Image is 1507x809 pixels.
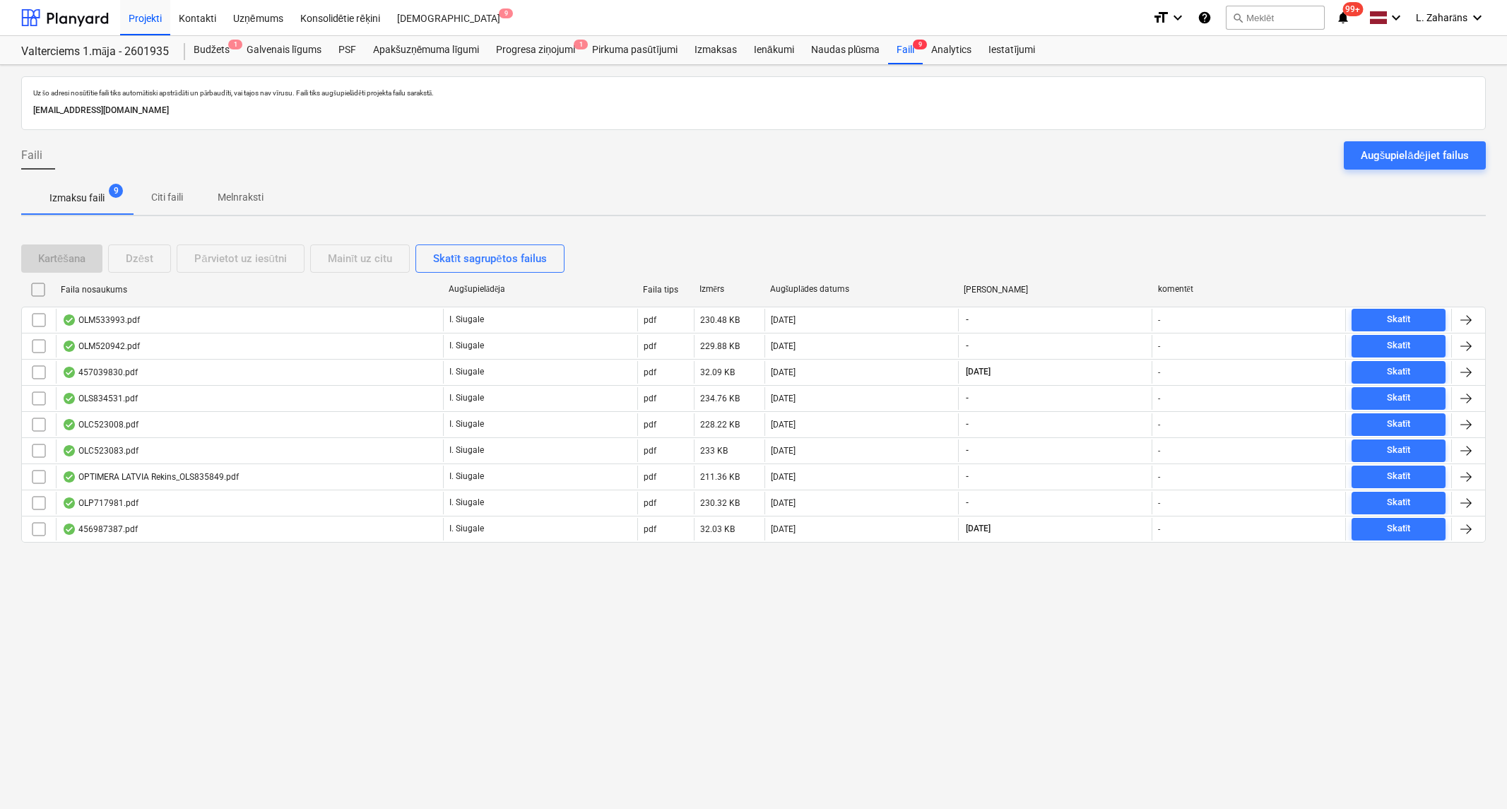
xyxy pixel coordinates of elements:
[644,367,656,377] div: pdf
[964,392,970,404] span: -
[888,36,923,64] div: Faili
[1158,446,1160,456] div: -
[1436,741,1507,809] iframe: Chat Widget
[1352,335,1446,358] button: Skatīt
[150,190,184,205] p: Citi faili
[61,285,437,295] div: Faila nosaukums
[964,523,992,535] span: [DATE]
[574,40,588,49] span: 1
[62,314,140,326] div: OLM533993.pdf
[449,314,484,326] p: I. Siugale
[803,36,889,64] a: Naudas plūsma
[21,45,168,59] div: Valterciems 1.māja - 2601935
[699,284,759,295] div: Izmērs
[1344,141,1486,170] button: Augšupielādējiet failus
[1352,361,1446,384] button: Skatīt
[700,498,740,508] div: 230.32 KB
[62,524,76,535] div: OCR pabeigts
[686,36,745,64] a: Izmaksas
[449,284,632,295] div: Augšupielādēja
[21,147,42,164] span: Faili
[1387,312,1411,328] div: Skatīt
[487,36,584,64] a: Progresa ziņojumi1
[771,524,796,534] div: [DATE]
[330,36,365,64] div: PSF
[700,315,740,325] div: 230.48 KB
[644,341,656,351] div: pdf
[62,419,138,430] div: OLC523008.pdf
[913,40,927,49] span: 9
[449,366,484,378] p: I. Siugale
[770,284,953,295] div: Augšuplādes datums
[771,315,796,325] div: [DATE]
[964,314,970,326] span: -
[62,393,76,404] div: OCR pabeigts
[499,8,513,18] span: 9
[700,446,728,456] div: 233 KB
[1387,468,1411,485] div: Skatīt
[923,36,980,64] a: Analytics
[1387,442,1411,459] div: Skatīt
[771,420,796,430] div: [DATE]
[644,446,656,456] div: pdf
[62,471,76,483] div: OCR pabeigts
[644,524,656,534] div: pdf
[238,36,330,64] a: Galvenais līgums
[1352,309,1446,331] button: Skatīt
[185,36,238,64] a: Budžets1
[1352,439,1446,462] button: Skatīt
[1158,472,1160,482] div: -
[62,341,76,352] div: OCR pabeigts
[964,366,992,378] span: [DATE]
[62,367,138,378] div: 457039830.pdf
[33,88,1474,98] p: Uz šo adresi nosūtītie faili tiks automātiski apstrādāti un pārbaudīti, vai tajos nav vīrusu. Fai...
[62,471,239,483] div: OPTIMERA LATVIA Rekins_OLS835849.pdf
[228,40,242,49] span: 1
[449,340,484,352] p: I. Siugale
[1158,420,1160,430] div: -
[1352,413,1446,436] button: Skatīt
[700,472,740,482] div: 211.36 KB
[1352,492,1446,514] button: Skatīt
[1352,518,1446,541] button: Skatīt
[700,420,740,430] div: 228.22 KB
[1387,495,1411,511] div: Skatīt
[964,285,1147,295] div: [PERSON_NAME]
[1352,387,1446,410] button: Skatīt
[415,244,565,273] button: Skatīt sagrupētos failus
[1387,364,1411,380] div: Skatīt
[1158,367,1160,377] div: -
[449,418,484,430] p: I. Siugale
[1387,521,1411,537] div: Skatīt
[700,341,740,351] div: 229.88 KB
[365,36,487,64] a: Apakšuzņēmuma līgumi
[433,249,547,268] div: Skatīt sagrupētos failus
[964,444,970,456] span: -
[449,444,484,456] p: I. Siugale
[745,36,803,64] div: Ienākumi
[1158,315,1160,325] div: -
[771,367,796,377] div: [DATE]
[62,367,76,378] div: OCR pabeigts
[644,498,656,508] div: pdf
[62,497,76,509] div: OCR pabeigts
[1158,341,1160,351] div: -
[771,498,796,508] div: [DATE]
[62,445,138,456] div: OLC523083.pdf
[771,472,796,482] div: [DATE]
[643,285,688,295] div: Faila tips
[644,420,656,430] div: pdf
[62,497,138,509] div: OLP717981.pdf
[109,184,123,198] span: 9
[700,367,735,377] div: 32.09 KB
[888,36,923,64] a: Faili9
[218,190,264,205] p: Melnraksti
[449,523,484,535] p: I. Siugale
[700,394,740,403] div: 234.76 KB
